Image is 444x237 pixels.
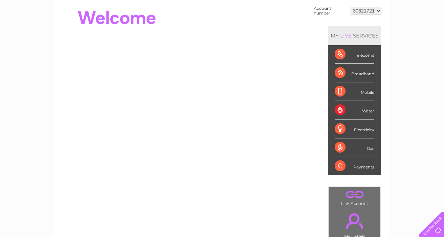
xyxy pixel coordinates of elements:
[328,26,381,45] div: MY SERVICES
[328,186,381,208] td: Link Account
[335,45,374,64] div: Telecoms
[422,29,438,34] a: Log out
[342,29,357,34] a: Energy
[16,18,50,38] img: logo.png
[330,209,379,233] a: .
[330,188,379,200] a: .
[385,29,395,34] a: Blog
[316,3,363,12] a: 0333 014 3131
[335,82,374,101] div: Mobile
[63,4,382,33] div: Clear Business is a trading name of Verastar Limited (registered in [GEOGRAPHIC_DATA] No. 3667643...
[335,138,374,157] div: Gas
[312,4,349,17] td: Account number
[335,101,374,120] div: Water
[339,32,353,39] div: LIVE
[361,29,381,34] a: Telecoms
[325,29,338,34] a: Water
[335,120,374,138] div: Electricity
[399,29,416,34] a: Contact
[335,64,374,82] div: Broadband
[335,157,374,175] div: Payments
